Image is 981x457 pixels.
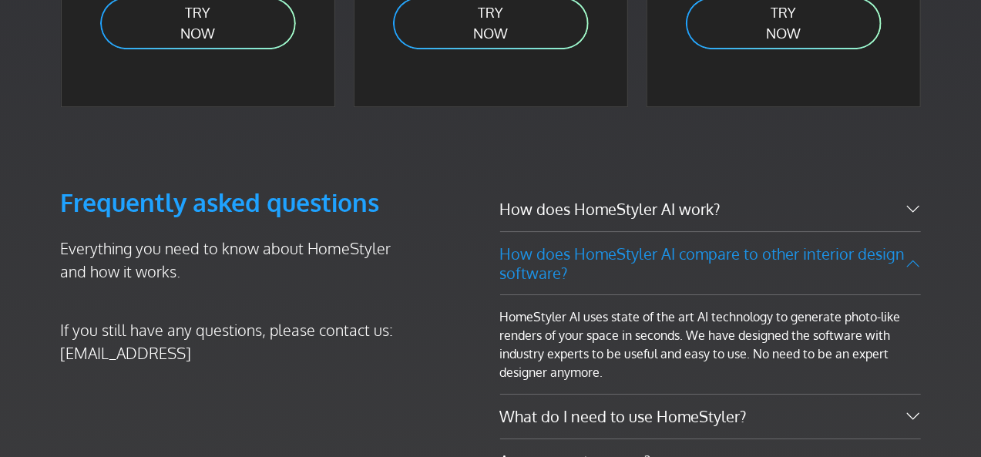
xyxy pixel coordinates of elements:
button: How does HomeStyler AI compare to other interior design software? [500,232,921,295]
p: If you still have any questions, please contact us: [EMAIL_ADDRESS] [61,318,408,365]
button: What do I need to use HomeStyler? [500,395,921,439]
p: Everything you need to know about HomeStyler and how it works. [61,237,408,283]
div: HomeStyler AI uses state of the art AI technology to generate photo-like renders of your space in... [500,295,921,394]
h3: Frequently asked questions [61,187,408,218]
button: How does HomeStyler AI work? [500,187,921,231]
